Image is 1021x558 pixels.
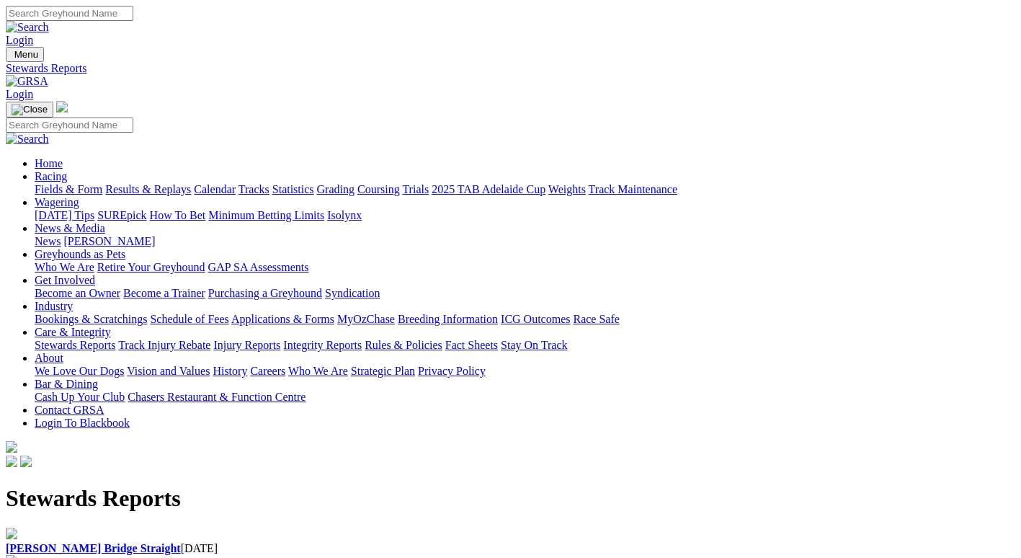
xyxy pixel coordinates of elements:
[6,21,49,34] img: Search
[6,6,133,21] input: Search
[213,365,247,377] a: History
[208,287,322,299] a: Purchasing a Greyhound
[213,339,280,351] a: Injury Reports
[501,339,567,351] a: Stay On Track
[589,183,677,195] a: Track Maintenance
[35,378,98,390] a: Bar & Dining
[6,102,53,118] button: Toggle navigation
[35,235,61,247] a: News
[6,542,1015,555] div: [DATE]
[35,235,1015,248] div: News & Media
[6,456,17,467] img: facebook.svg
[14,49,38,60] span: Menu
[35,365,1015,378] div: About
[6,485,1015,512] h1: Stewards Reports
[6,88,33,100] a: Login
[97,209,146,221] a: SUREpick
[35,287,1015,300] div: Get Involved
[35,209,94,221] a: [DATE] Tips
[35,339,1015,352] div: Care & Integrity
[63,235,155,247] a: [PERSON_NAME]
[402,183,429,195] a: Trials
[501,313,570,325] a: ICG Outcomes
[6,34,33,46] a: Login
[6,47,44,62] button: Toggle navigation
[365,339,442,351] a: Rules & Policies
[6,542,181,554] a: [PERSON_NAME] Bridge Straight
[327,209,362,221] a: Isolynx
[6,441,17,453] img: logo-grsa-white.png
[548,183,586,195] a: Weights
[6,118,133,133] input: Search
[35,391,125,403] a: Cash Up Your Club
[6,75,48,88] img: GRSA
[35,287,120,299] a: Become an Owner
[20,456,32,467] img: twitter.svg
[6,62,1015,75] a: Stewards Reports
[432,183,545,195] a: 2025 TAB Adelaide Cup
[35,274,95,286] a: Get Involved
[35,365,124,377] a: We Love Our Dogs
[35,313,1015,326] div: Industry
[105,183,191,195] a: Results & Replays
[118,339,210,351] a: Track Injury Rebate
[127,365,210,377] a: Vision and Values
[288,365,348,377] a: Who We Are
[208,209,324,221] a: Minimum Betting Limits
[35,183,1015,196] div: Racing
[398,313,498,325] a: Breeding Information
[35,248,125,260] a: Greyhounds as Pets
[35,209,1015,222] div: Wagering
[35,261,1015,274] div: Greyhounds as Pets
[35,196,79,208] a: Wagering
[35,300,73,312] a: Industry
[150,209,206,221] a: How To Bet
[35,391,1015,404] div: Bar & Dining
[12,104,48,115] img: Close
[35,261,94,273] a: Who We Are
[97,261,205,273] a: Retire Your Greyhound
[231,313,334,325] a: Applications & Forms
[238,183,269,195] a: Tracks
[418,365,486,377] a: Privacy Policy
[35,352,63,364] a: About
[325,287,380,299] a: Syndication
[128,391,306,403] a: Chasers Restaurant & Function Centre
[35,339,115,351] a: Stewards Reports
[573,313,619,325] a: Race Safe
[194,183,236,195] a: Calendar
[6,528,17,539] img: file-red.svg
[357,183,400,195] a: Coursing
[35,170,67,182] a: Racing
[35,404,104,416] a: Contact GRSA
[208,261,309,273] a: GAP SA Assessments
[35,417,130,429] a: Login To Blackbook
[272,183,314,195] a: Statistics
[35,157,63,169] a: Home
[445,339,498,351] a: Fact Sheets
[283,339,362,351] a: Integrity Reports
[35,313,147,325] a: Bookings & Scratchings
[317,183,355,195] a: Grading
[337,313,395,325] a: MyOzChase
[56,101,68,112] img: logo-grsa-white.png
[6,133,49,146] img: Search
[123,287,205,299] a: Become a Trainer
[35,326,111,338] a: Care & Integrity
[250,365,285,377] a: Careers
[150,313,228,325] a: Schedule of Fees
[35,222,105,234] a: News & Media
[35,183,102,195] a: Fields & Form
[351,365,415,377] a: Strategic Plan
